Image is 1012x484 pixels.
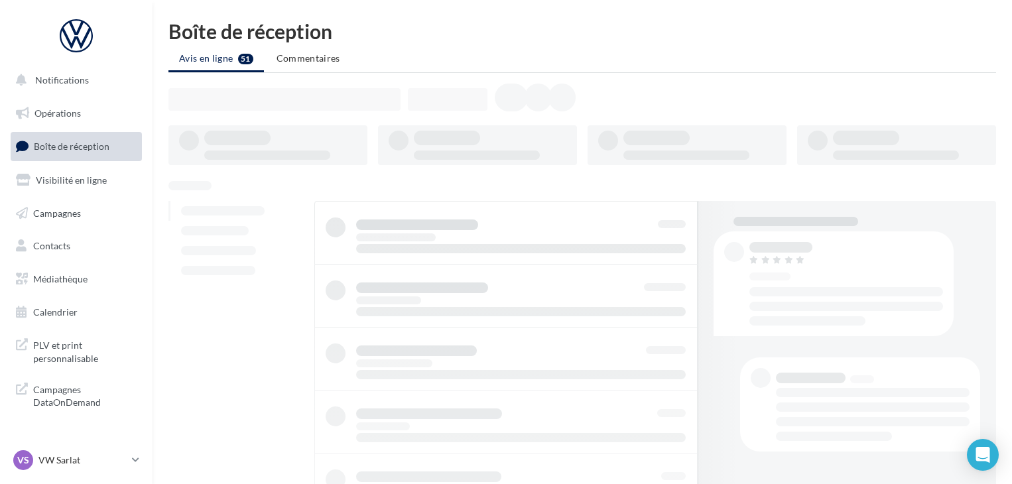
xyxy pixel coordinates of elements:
[34,107,81,119] span: Opérations
[33,306,78,318] span: Calendrier
[17,454,29,467] span: VS
[33,207,81,218] span: Campagnes
[967,439,999,471] div: Open Intercom Messenger
[8,66,139,94] button: Notifications
[168,21,996,41] div: Boîte de réception
[8,265,145,293] a: Médiathèque
[11,448,142,473] a: VS VW Sarlat
[33,273,88,284] span: Médiathèque
[33,336,137,365] span: PLV et print personnalisable
[8,200,145,227] a: Campagnes
[8,331,145,370] a: PLV et print personnalisable
[33,240,70,251] span: Contacts
[8,375,145,414] a: Campagnes DataOnDemand
[36,174,107,186] span: Visibilité en ligne
[8,298,145,326] a: Calendrier
[8,99,145,127] a: Opérations
[8,232,145,260] a: Contacts
[35,74,89,86] span: Notifications
[38,454,127,467] p: VW Sarlat
[277,52,340,64] span: Commentaires
[33,381,137,409] span: Campagnes DataOnDemand
[34,141,109,152] span: Boîte de réception
[8,132,145,160] a: Boîte de réception
[8,166,145,194] a: Visibilité en ligne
